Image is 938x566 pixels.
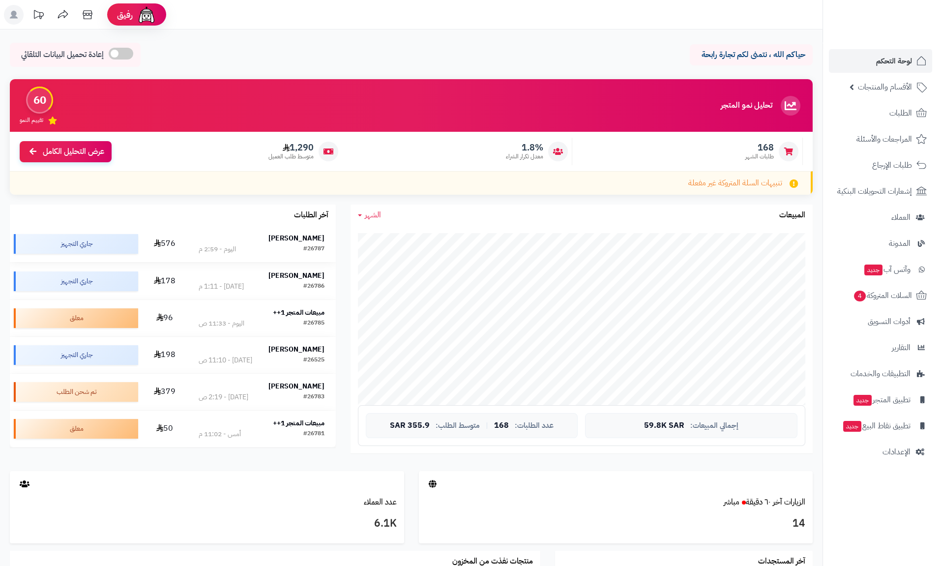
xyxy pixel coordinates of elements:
[843,421,861,432] span: جديد
[829,310,932,333] a: أدوات التسويق
[14,382,138,402] div: تم شحن الطلب
[872,158,912,172] span: طلبات الإرجاع
[876,54,912,68] span: لوحة التحكم
[303,282,324,292] div: #26786
[199,429,241,439] div: أمس - 11:02 م
[829,232,932,255] a: المدونة
[842,419,910,433] span: تطبيق نقاط البيع
[199,392,248,402] div: [DATE] - 2:19 ص
[829,206,932,229] a: العملاء
[426,515,806,532] h3: 14
[268,152,314,161] span: متوسط طلب العميل
[889,106,912,120] span: الطلبات
[142,411,187,447] td: 50
[14,308,138,328] div: معلق
[303,392,324,402] div: #26783
[864,265,882,275] span: جديد
[303,429,324,439] div: #26781
[863,263,910,276] span: وآتس آب
[745,142,774,153] span: 168
[494,421,509,430] span: 168
[20,116,43,124] span: تقييم النمو
[871,20,929,41] img: logo-2.png
[868,315,910,328] span: أدوات التسويق
[14,234,138,254] div: جاري التجهيز
[506,152,543,161] span: معدل تكرار الشراء
[688,178,782,189] span: تنبيهات السلة المتروكة غير مفعلة
[14,419,138,439] div: معلق
[892,341,910,355] span: التقارير
[268,142,314,153] span: 1,290
[829,388,932,412] a: تطبيق المتجرجديد
[117,9,133,21] span: رفيق
[779,211,805,220] h3: المبيعات
[199,319,244,328] div: اليوم - 11:33 ص
[829,179,932,203] a: إشعارات التحويلات البنكية
[268,344,324,355] strong: [PERSON_NAME]
[142,226,187,262] td: 576
[724,496,739,508] small: مباشر
[436,421,480,430] span: متوسط الطلب:
[142,263,187,299] td: 178
[43,146,104,157] span: عرض التحليل الكامل
[852,393,910,407] span: تطبيق المتجر
[690,421,738,430] span: إجمالي المبيعات:
[14,345,138,365] div: جاري التجهيز
[273,418,324,428] strong: مبيعات المتجر 1++
[303,319,324,328] div: #26785
[21,49,104,60] span: إعادة تحميل البيانات التلقائي
[452,557,533,566] h3: منتجات نفذت من المخزون
[853,395,872,406] span: جديد
[273,307,324,318] strong: مبيعات المتجر 1++
[829,440,932,464] a: الإعدادات
[20,141,112,162] a: عرض التحليل الكامل
[889,237,910,250] span: المدونة
[142,337,187,373] td: 198
[358,209,381,221] a: الشهر
[486,422,488,429] span: |
[303,244,324,254] div: #26787
[858,80,912,94] span: الأقسام والمنتجات
[390,421,430,430] span: 355.9 SAR
[829,49,932,73] a: لوحة التحكم
[891,210,910,224] span: العملاء
[142,300,187,336] td: 96
[829,362,932,386] a: التطبيقات والخدمات
[856,132,912,146] span: المراجعات والأسئلة
[364,496,397,508] a: عدد العملاء
[17,515,397,532] h3: 6.1K
[850,367,910,381] span: التطبيقات والخدمات
[199,356,252,365] div: [DATE] - 11:10 ص
[853,289,912,302] span: السلات المتروكة
[268,270,324,281] strong: [PERSON_NAME]
[515,421,554,430] span: عدد الطلبات:
[142,374,187,410] td: 379
[506,142,543,153] span: 1.8%
[303,356,324,365] div: #26525
[137,5,156,25] img: ai-face.png
[268,233,324,243] strong: [PERSON_NAME]
[829,153,932,177] a: طلبات الإرجاع
[829,258,932,281] a: وآتس آبجديد
[697,49,805,60] p: حياكم الله ، نتمنى لكم تجارة رابحة
[721,101,772,110] h3: تحليل نمو المتجر
[268,381,324,391] strong: [PERSON_NAME]
[365,209,381,221] span: الشهر
[853,291,866,302] span: 4
[829,336,932,359] a: التقارير
[829,101,932,125] a: الطلبات
[644,421,684,430] span: 59.8K SAR
[14,271,138,291] div: جاري التجهيز
[26,5,51,27] a: تحديثات المنصة
[837,184,912,198] span: إشعارات التحويلات البنكية
[294,211,328,220] h3: آخر الطلبات
[758,557,805,566] h3: آخر المستجدات
[882,445,910,459] span: الإعدادات
[199,282,244,292] div: [DATE] - 1:11 م
[745,152,774,161] span: طلبات الشهر
[829,284,932,307] a: السلات المتروكة4
[829,414,932,438] a: تطبيق نقاط البيعجديد
[829,127,932,151] a: المراجعات والأسئلة
[724,496,805,508] a: الزيارات آخر ٦٠ دقيقةمباشر
[199,244,236,254] div: اليوم - 2:59 م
